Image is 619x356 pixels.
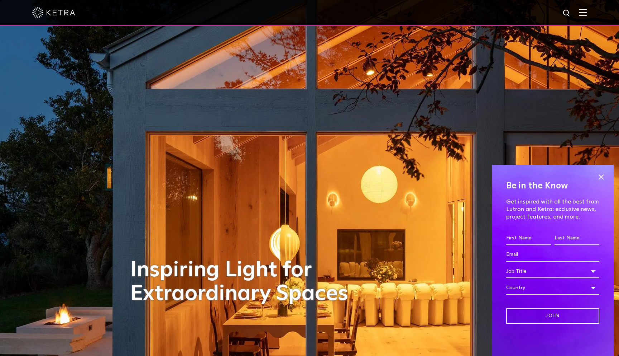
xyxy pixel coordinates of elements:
[506,308,599,324] input: Join
[506,248,599,262] input: Email
[555,231,599,245] input: Last Name
[506,198,599,220] p: Get inspired with all the best from Lutron and Ketra: exclusive news, project features, and more.
[32,7,75,18] img: ketra-logo-2019-white
[130,258,363,306] h1: Inspiring Light for Extraordinary Spaces
[506,231,551,245] input: First Name
[562,9,571,18] img: search icon
[506,179,599,193] h4: Be in the Know
[506,281,599,295] div: Country
[506,264,599,278] div: Job Title
[579,9,587,16] img: Hamburger%20Nav.svg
